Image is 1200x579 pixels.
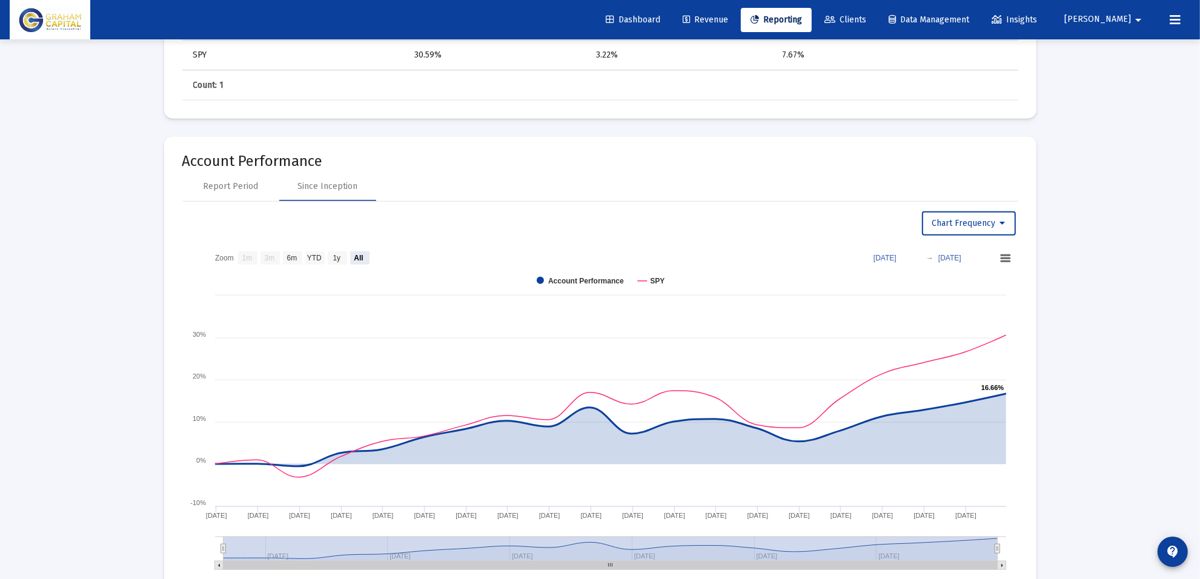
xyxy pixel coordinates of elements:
text: 16.66% [981,384,1004,391]
div: 7.67% [635,49,805,61]
text: Zoom [215,254,234,262]
text: → [926,254,933,262]
text: [DATE] [789,512,810,519]
text: [DATE] [414,512,435,519]
text: [DATE] [456,512,477,519]
span: [PERSON_NAME] [1064,15,1131,25]
text: -10% [190,499,206,506]
a: Insights [982,8,1047,32]
text: [DATE] [497,512,519,519]
text: 1y [333,254,340,262]
text: All [354,254,363,262]
text: [DATE] [664,512,685,519]
text: [DATE] [913,512,935,519]
mat-card-title: Account Performance [182,155,1018,167]
button: [PERSON_NAME] [1050,7,1160,31]
a: Clients [815,8,876,32]
text: 30% [192,331,205,338]
text: 10% [192,415,205,422]
div: 30.59% [351,49,442,61]
text: [DATE] [539,512,560,519]
mat-icon: contact_support [1165,544,1180,559]
img: Dashboard [19,8,81,32]
text: [DATE] [580,512,602,519]
mat-icon: arrow_drop_down [1131,8,1145,32]
tspan: Account Performance [760,411,830,420]
text: [DATE] [622,512,643,519]
div: Data grid [182,12,1018,101]
text: [DATE] [873,254,897,262]
text: [DATE] [830,512,852,519]
text: YTD [307,254,321,262]
text: Account Performance [548,277,624,285]
div: 3.22% [459,49,618,61]
text: 20% [192,372,205,380]
tspan: SPY [823,369,838,377]
td: SPY [182,41,343,70]
div: Report Period [203,180,258,193]
text: [DATE] [205,512,227,519]
tspan: [DATE] [849,512,868,519]
text: [DATE] [955,512,976,519]
a: Dashboard [596,8,670,32]
a: Revenue [673,8,738,32]
text: [DATE] [705,512,726,519]
span: Chart Frequency [932,218,1006,228]
text: [DATE] [938,254,961,262]
div: Count: 1 [193,79,334,91]
text: [DATE] [747,512,768,519]
span: Data Management [889,15,969,25]
text: : 11.22% [760,411,858,420]
span: Revenue [683,15,728,25]
text: 3m [264,254,274,262]
text: SPY [650,277,665,285]
text: [DATE] [247,512,268,519]
a: Reporting [741,8,812,32]
div: Since Inception [297,180,357,193]
span: Insights [992,15,1037,25]
text: [DATE] [289,512,310,519]
a: Data Management [879,8,979,32]
text: 6m [287,254,297,262]
text: 0% [196,457,206,464]
text: 1m [242,254,252,262]
span: Dashboard [606,15,660,25]
span: Clients [824,15,866,25]
text: [DATE] [331,512,352,519]
text: : 21.29% [823,369,866,377]
button: Chart Frequency [922,211,1016,236]
span: Reporting [751,15,802,25]
text: [DATE] [372,512,393,519]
